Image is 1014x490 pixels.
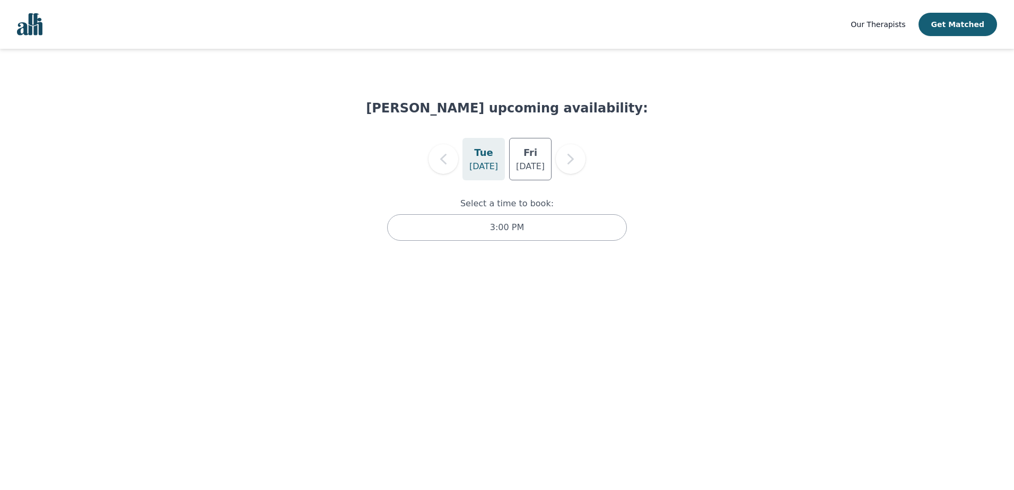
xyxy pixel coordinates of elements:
[516,160,545,173] p: [DATE]
[469,160,498,173] p: [DATE]
[474,145,493,160] h5: Tue
[851,18,905,31] a: Our Therapists
[523,145,537,160] h5: Fri
[366,100,648,117] h1: [PERSON_NAME] upcoming availability:
[490,221,524,234] p: 3:00 PM
[383,197,631,210] p: Select a time to book:
[17,13,42,36] img: alli logo
[851,20,905,29] span: Our Therapists
[919,13,997,36] button: Get Matched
